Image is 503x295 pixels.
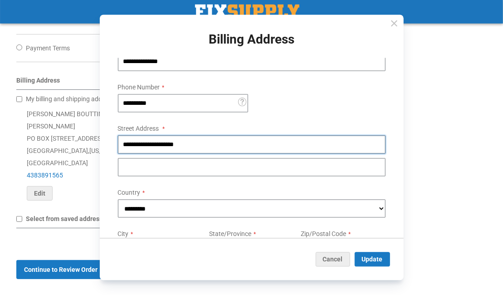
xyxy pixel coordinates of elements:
[16,260,105,279] button: Continue to Review Order
[16,76,310,90] div: Billing Address
[323,256,343,263] span: Cancel
[16,108,310,201] div: [PERSON_NAME] BOUTTIN [PERSON_NAME] PO BOX [STREET_ADDRESS] [GEOGRAPHIC_DATA] , 14305 [GEOGRAPHIC...
[195,5,299,19] a: store logo
[27,172,63,179] a: 4383891565
[26,95,151,103] span: My billing and shipping address are the same
[26,215,109,222] span: Select from saved addresses
[118,231,129,238] span: City
[89,147,121,154] span: [US_STATE]
[34,190,45,197] span: Edit
[24,266,98,273] span: Continue to Review Order
[118,189,141,197] span: Country
[27,186,53,201] button: Edit
[316,252,350,267] button: Cancel
[355,252,390,267] button: Update
[26,44,70,52] span: Payment Terms
[195,5,299,19] img: Fix Industrial Supply
[209,231,251,238] span: State/Province
[111,33,393,47] h1: Billing Address
[118,125,159,133] span: Street Address
[118,84,160,91] span: Phone Number
[301,231,346,238] span: Zip/Postal Code
[362,256,383,263] span: Update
